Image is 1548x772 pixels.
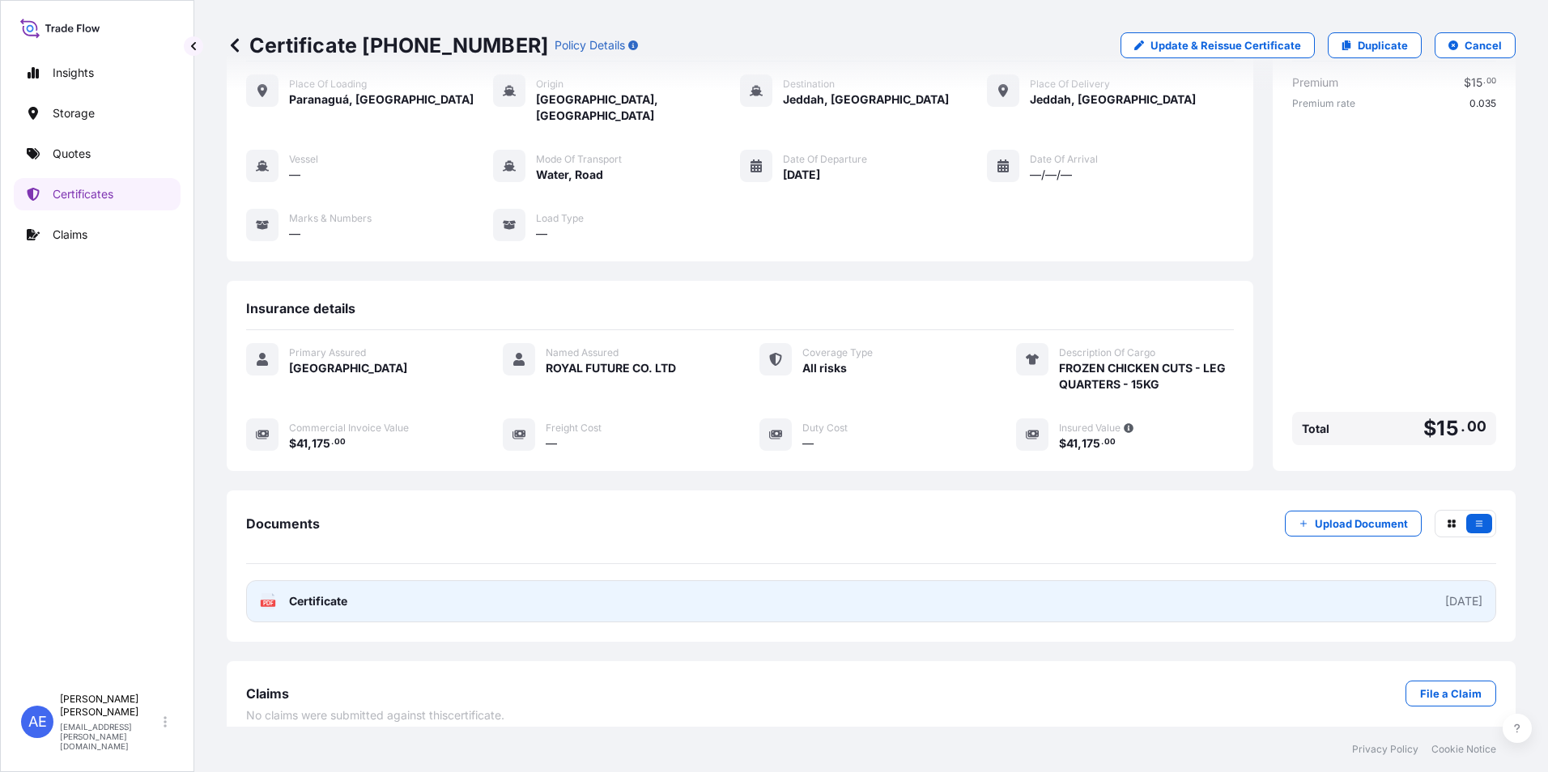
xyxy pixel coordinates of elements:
[1059,360,1234,392] span: FROZEN CHICKEN CUTS - LEG QUARTERS - 15KG
[1059,346,1155,359] span: Description Of Cargo
[263,600,274,606] text: PDF
[536,212,584,225] span: Load Type
[246,580,1496,622] a: PDFCertificate[DATE]
[289,422,409,435] span: Commercial Invoice Value
[1302,421,1329,437] span: Total
[246,707,504,723] span: No claims were submitted against this certificate .
[1082,438,1100,449] span: 175
[1435,32,1516,58] button: Cancel
[1328,32,1422,58] a: Duplicate
[289,360,407,376] span: [GEOGRAPHIC_DATA]
[246,515,320,532] span: Documents
[783,91,949,108] span: Jeddah, [GEOGRAPHIC_DATA]
[1104,439,1116,445] span: 00
[1431,743,1496,756] a: Cookie Notice
[783,153,867,166] span: Date of Departure
[546,360,676,376] span: ROYAL FUTURE CO. LTD
[802,435,814,452] span: —
[14,57,181,89] a: Insights
[246,300,355,316] span: Insurance details
[1059,422,1121,435] span: Insured Value
[536,153,622,166] span: Mode of Transport
[1292,97,1355,110] span: Premium rate
[14,178,181,210] a: Certificates
[53,186,113,202] p: Certificates
[1030,167,1072,183] span: —/—/—
[53,105,95,121] p: Storage
[1406,681,1496,706] a: File a Claim
[1315,515,1408,532] p: Upload Document
[289,593,347,609] span: Certificate
[289,212,372,225] span: Marks & Numbers
[296,438,308,449] span: 41
[246,685,289,702] span: Claims
[289,153,318,166] span: Vessel
[536,226,547,242] span: —
[1469,97,1496,110] span: 0.035
[60,722,160,751] p: [EMAIL_ADDRESS][PERSON_NAME][DOMAIN_NAME]
[1285,511,1422,537] button: Upload Document
[28,714,47,730] span: AE
[1030,153,1098,166] span: Date of Arrival
[289,91,474,108] span: Paranaguá, [GEOGRAPHIC_DATA]
[1352,743,1418,756] a: Privacy Policy
[1465,37,1502,53] p: Cancel
[1059,438,1066,449] span: $
[536,167,603,183] span: Water, Road
[536,91,740,124] span: [GEOGRAPHIC_DATA], [GEOGRAPHIC_DATA]
[1121,32,1315,58] a: Update & Reissue Certificate
[1420,685,1482,702] p: File a Claim
[308,438,312,449] span: ,
[546,346,619,359] span: Named Assured
[14,138,181,170] a: Quotes
[1078,438,1082,449] span: ,
[227,32,548,58] p: Certificate [PHONE_NUMBER]
[546,435,557,452] span: —
[334,439,346,445] span: 00
[1461,422,1465,431] span: .
[1101,439,1104,445] span: .
[60,693,160,719] p: [PERSON_NAME] [PERSON_NAME]
[1423,418,1436,439] span: $
[802,346,873,359] span: Coverage Type
[1066,438,1078,449] span: 41
[289,346,366,359] span: Primary Assured
[1467,422,1486,431] span: 00
[289,226,300,242] span: —
[331,439,334,445] span: .
[802,422,848,435] span: Duty Cost
[546,422,602,435] span: Freight Cost
[14,97,181,129] a: Storage
[289,167,300,183] span: —
[1358,37,1408,53] p: Duplicate
[312,438,330,449] span: 175
[1030,91,1196,108] span: Jeddah, [GEOGRAPHIC_DATA]
[1436,418,1458,439] span: 15
[53,227,87,243] p: Claims
[289,438,296,449] span: $
[555,37,625,53] p: Policy Details
[802,360,847,376] span: All risks
[1445,593,1482,609] div: [DATE]
[53,65,94,81] p: Insights
[1150,37,1301,53] p: Update & Reissue Certificate
[53,146,91,162] p: Quotes
[14,218,181,251] a: Claims
[783,167,820,183] span: [DATE]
